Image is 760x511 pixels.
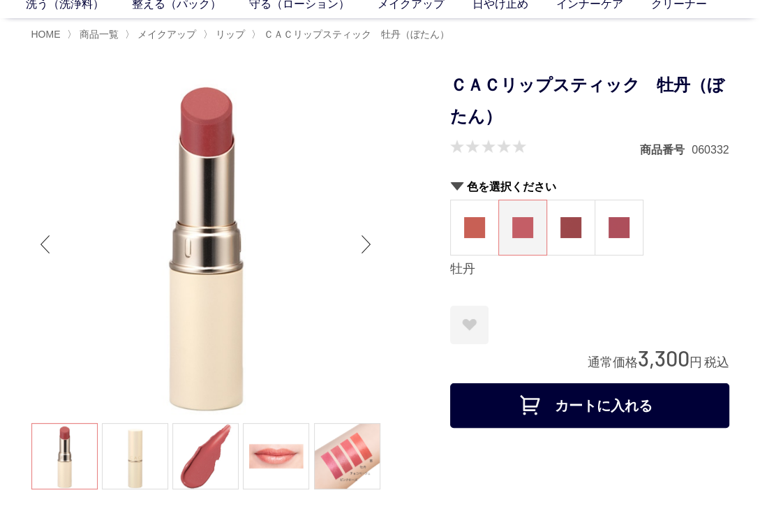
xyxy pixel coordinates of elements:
dl: 牡丹 [498,200,547,256]
span: メイクアップ [137,29,196,40]
span: 3,300 [638,345,690,371]
a: チョコベージュ [547,200,595,255]
a: 茜 [451,200,498,255]
h2: 色を選択ください [450,179,729,194]
span: 円 [690,355,702,369]
li: 〉 [125,28,200,41]
a: 商品一覧 [77,29,119,40]
li: 〉 [67,28,122,41]
a: ＣＡＣリップスティック 牡丹（ぼたん） [261,29,449,40]
span: 商品一覧 [80,29,119,40]
a: お気に入りに登録する [450,306,489,344]
img: ＣＡＣリップスティック 牡丹（ぼたん） 牡丹 [31,70,380,419]
img: ピンクローズ [609,217,629,238]
img: チョコベージュ [560,217,581,238]
button: カートに入れる [450,383,729,428]
span: 通常価格 [588,355,638,369]
li: 〉 [203,28,248,41]
img: 茜 [464,217,485,238]
dt: 商品番号 [640,142,692,157]
span: リップ [216,29,245,40]
dl: チョコベージュ [546,200,595,256]
dl: 茜 [450,200,499,256]
div: 牡丹 [450,261,729,278]
li: 〉 [251,28,453,41]
a: ピンクローズ [595,200,643,255]
img: 牡丹 [512,217,533,238]
div: Previous slide [31,216,59,272]
span: 税込 [704,355,729,369]
a: メイクアップ [135,29,196,40]
dd: 060332 [692,142,729,157]
a: リップ [213,29,245,40]
div: Next slide [352,216,380,272]
span: ＣＡＣリップスティック 牡丹（ぼたん） [264,29,449,40]
h1: ＣＡＣリップスティック 牡丹（ぼたん） [450,70,729,133]
a: HOME [31,29,61,40]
